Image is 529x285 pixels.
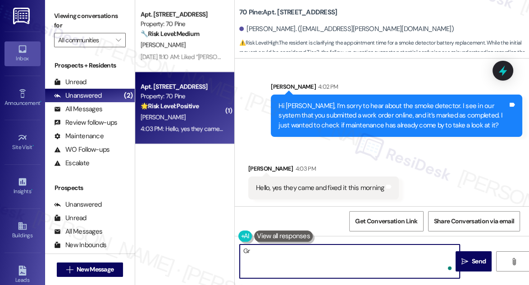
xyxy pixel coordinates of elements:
[54,131,104,141] div: Maintenance
[5,41,41,66] a: Inbox
[278,101,508,130] div: Hi [PERSON_NAME], I’m sorry to hear about the smoke detector. I see in our system that you submit...
[456,251,492,271] button: Send
[428,211,520,231] button: Share Conversation via email
[40,99,41,105] span: •
[5,218,41,243] a: Buildings
[5,174,41,199] a: Insights •
[434,217,514,226] span: Share Conversation via email
[316,82,338,91] div: 4:02 PM
[54,104,102,114] div: All Messages
[141,41,186,49] span: [PERSON_NAME]
[239,38,529,77] span: : The resident is clarifying the appointment time for a smoke detector battery replacement. While...
[54,145,109,154] div: WO Follow-ups
[54,240,106,250] div: New Inbounds
[54,91,102,100] div: Unanswered
[248,164,399,176] div: [PERSON_NAME]
[472,257,486,266] span: Send
[122,89,135,103] div: (2)
[13,8,32,24] img: ResiDesk Logo
[54,77,87,87] div: Unread
[461,258,468,265] i: 
[256,183,384,193] div: Hello, yes they came and fixed it this morning
[239,8,337,17] b: 70 Pine: Apt. [STREET_ADDRESS]
[239,39,278,46] strong: ⚠️ Risk Level: High
[141,19,224,29] div: Property: 70 Pine
[58,33,111,47] input: All communities
[240,244,460,278] textarea: To enrich screen reader interactions, please activate Accessibility in Grammarly extension settings
[141,91,224,101] div: Property: 70 Pine
[66,266,73,273] i: 
[31,187,32,193] span: •
[54,200,102,209] div: Unanswered
[54,158,89,168] div: Escalate
[293,164,316,173] div: 4:03 PM
[239,24,454,34] div: [PERSON_NAME]. ([EMAIL_ADDRESS][PERSON_NAME][DOMAIN_NAME])
[141,102,199,110] strong: 🌟 Risk Level: Positive
[57,262,123,277] button: New Message
[77,265,114,274] span: New Message
[116,36,121,44] i: 
[141,10,224,19] div: Apt. [STREET_ADDRESS]
[141,113,186,121] span: [PERSON_NAME]
[141,82,224,91] div: Apt. [STREET_ADDRESS]
[349,211,423,231] button: Get Conversation Link
[54,213,87,223] div: Unread
[45,183,135,193] div: Prospects
[141,125,283,133] div: 4:03 PM: Hello, yes they came and fixed it this morning
[141,30,199,38] strong: 🔧 Risk Level: Medium
[45,61,135,70] div: Prospects + Residents
[54,9,126,33] label: Viewing conversations for
[355,217,417,226] span: Get Conversation Link
[54,118,117,127] div: Review follow-ups
[32,143,34,149] span: •
[5,130,41,154] a: Site Visit •
[511,258,517,265] i: 
[271,82,522,95] div: [PERSON_NAME]
[54,227,102,236] div: All Messages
